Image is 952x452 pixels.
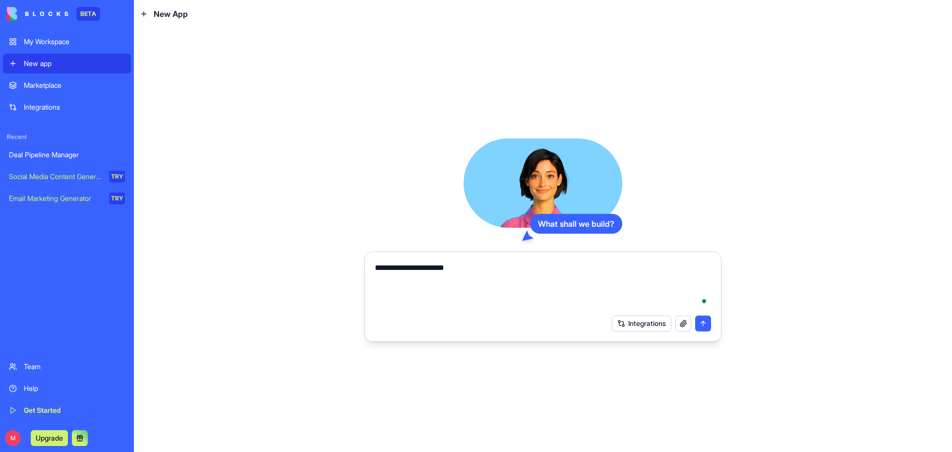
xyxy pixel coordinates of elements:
div: Social Media Content Generator [9,172,102,182]
div: Deal Pipeline Manager [9,150,125,160]
div: My Workspace [24,37,125,47]
div: New app [24,59,125,68]
textarea: To enrich screen reader interactions, please activate Accessibility in Grammarly extension settings [375,262,711,310]
a: New app [3,54,131,73]
a: Get Started [3,400,131,420]
div: TRY [109,171,125,183]
div: Marketplace [24,80,125,90]
a: Social Media Content GeneratorTRY [3,167,131,187]
div: Integrations [24,102,125,112]
a: Email Marketing GeneratorTRY [3,189,131,208]
a: My Workspace [3,32,131,52]
div: TRY [109,193,125,204]
span: M [5,430,21,446]
a: Marketplace [3,75,131,95]
a: Integrations [3,97,131,117]
span: New App [154,8,188,20]
div: Email Marketing Generator [9,194,102,203]
div: Team [24,362,125,372]
button: Upgrade [31,430,68,446]
a: Team [3,357,131,377]
a: Help [3,379,131,398]
a: Deal Pipeline Manager [3,145,131,165]
button: Integrations [612,316,671,331]
span: Recent [3,133,131,141]
div: Help [24,384,125,393]
a: BETA [7,7,100,21]
img: logo [7,7,68,21]
a: Upgrade [31,433,68,443]
div: What shall we build? [530,214,622,234]
div: BETA [76,7,100,21]
div: Get Started [24,405,125,415]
